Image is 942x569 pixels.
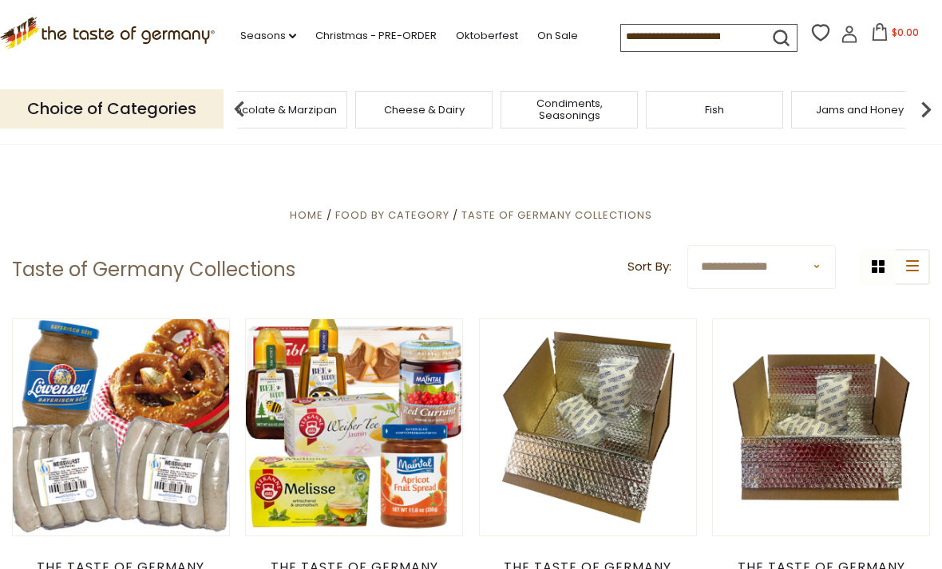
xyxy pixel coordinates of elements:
[505,97,633,121] a: Condiments, Seasonings
[816,104,904,116] a: Jams and Honey
[537,27,578,45] a: On Sale
[290,207,323,223] a: Home
[12,258,295,282] h1: Taste of Germany Collections
[705,104,724,116] a: Fish
[335,207,449,223] a: Food By Category
[384,104,465,116] a: Cheese & Dairy
[13,319,229,535] img: The Taste of Germany Weisswurst & Pretzel Collection
[910,93,942,125] img: next arrow
[480,319,696,535] img: FRAGILE Packaging
[892,26,919,39] span: $0.00
[627,257,671,277] label: Sort By:
[246,319,462,535] img: The Taste of Germany Honey Jam Tea Collection, 7pc - FREE SHIPPING
[461,207,652,223] a: Taste of Germany Collections
[224,93,255,125] img: previous arrow
[315,27,437,45] a: Christmas - PRE-ORDER
[861,23,929,47] button: $0.00
[713,319,929,535] img: CHOCO Packaging
[220,104,337,116] a: Chocolate & Marzipan
[240,27,296,45] a: Seasons
[456,27,518,45] a: Oktoberfest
